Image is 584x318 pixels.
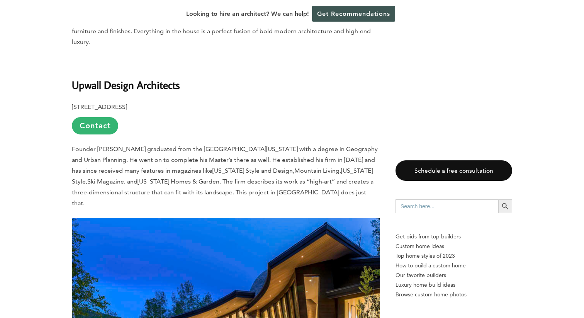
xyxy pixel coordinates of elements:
a: Browse custom home photos [396,290,512,299]
p: Get bids from top builders [396,232,512,241]
span: [US_STATE] Homes & Garden [138,178,219,185]
span: . The firm describes its work as “high-art” and creates a three-dimensional structure that can fi... [72,178,373,207]
input: Search here... [396,199,498,213]
b: [STREET_ADDRESS] [72,103,127,111]
span: , [86,178,87,185]
span: Founder [PERSON_NAME] graduated from the [GEOGRAPHIC_DATA][US_STATE] with a degree in Geography a... [72,145,378,174]
a: Get Recommendations [312,6,395,22]
a: Top home styles of 2023 [396,251,512,261]
b: Upwall Design Architects [72,78,180,92]
a: How to build a custom home [396,261,512,270]
svg: Search [501,202,509,211]
a: Contact [72,117,118,134]
span: , [293,167,294,174]
span: Ski Magazine [87,178,124,185]
a: Schedule a free consultation [396,160,512,181]
span: Mountain Living [294,167,340,174]
a: Our favorite builders [396,270,512,280]
span: , [340,167,341,174]
span: [US_STATE] Style and Design [212,167,293,174]
a: Custom home ideas [396,241,512,251]
a: Luxury home build ideas [396,280,512,290]
span: , and [124,178,138,185]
